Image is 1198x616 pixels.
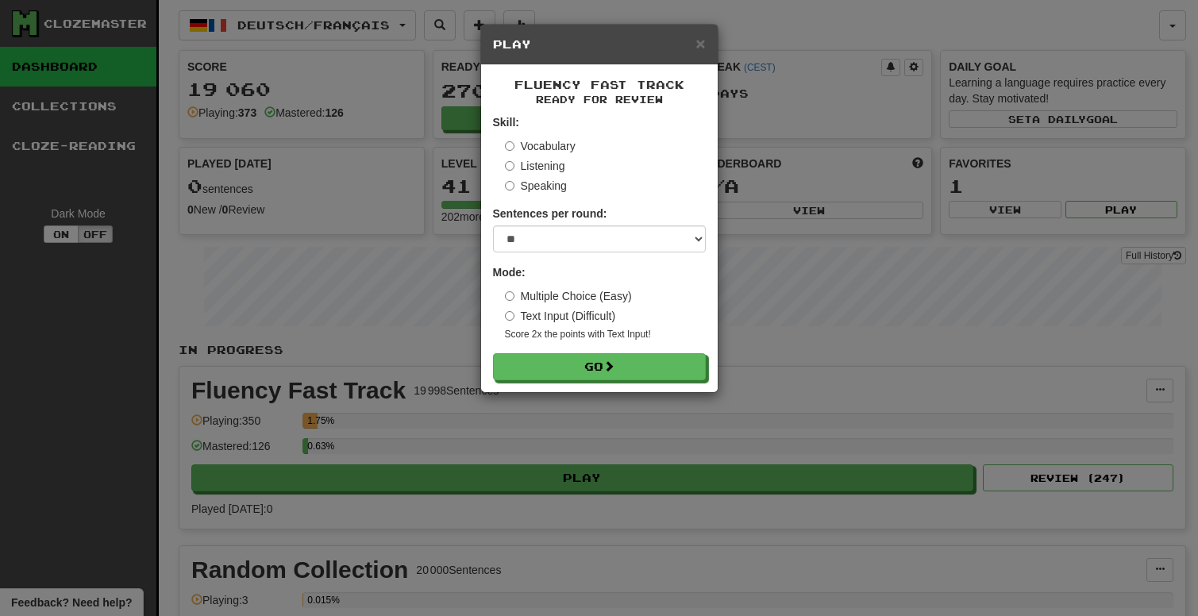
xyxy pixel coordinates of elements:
[505,308,616,324] label: Text Input (Difficult)
[505,158,565,174] label: Listening
[505,141,514,151] input: Vocabulary
[493,353,706,380] button: Go
[505,161,514,171] input: Listening
[493,37,706,52] h5: Play
[493,266,526,279] strong: Mode:
[505,288,632,304] label: Multiple Choice (Easy)
[493,93,706,106] small: Ready for Review
[505,328,706,341] small: Score 2x the points with Text Input !
[695,35,705,52] button: Close
[493,206,607,221] label: Sentences per round:
[695,34,705,52] span: ×
[505,291,514,301] input: Multiple Choice (Easy)
[505,311,514,321] input: Text Input (Difficult)
[505,178,567,194] label: Speaking
[505,181,514,191] input: Speaking
[493,116,519,129] strong: Skill:
[505,138,576,154] label: Vocabulary
[514,78,684,91] span: Fluency Fast Track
